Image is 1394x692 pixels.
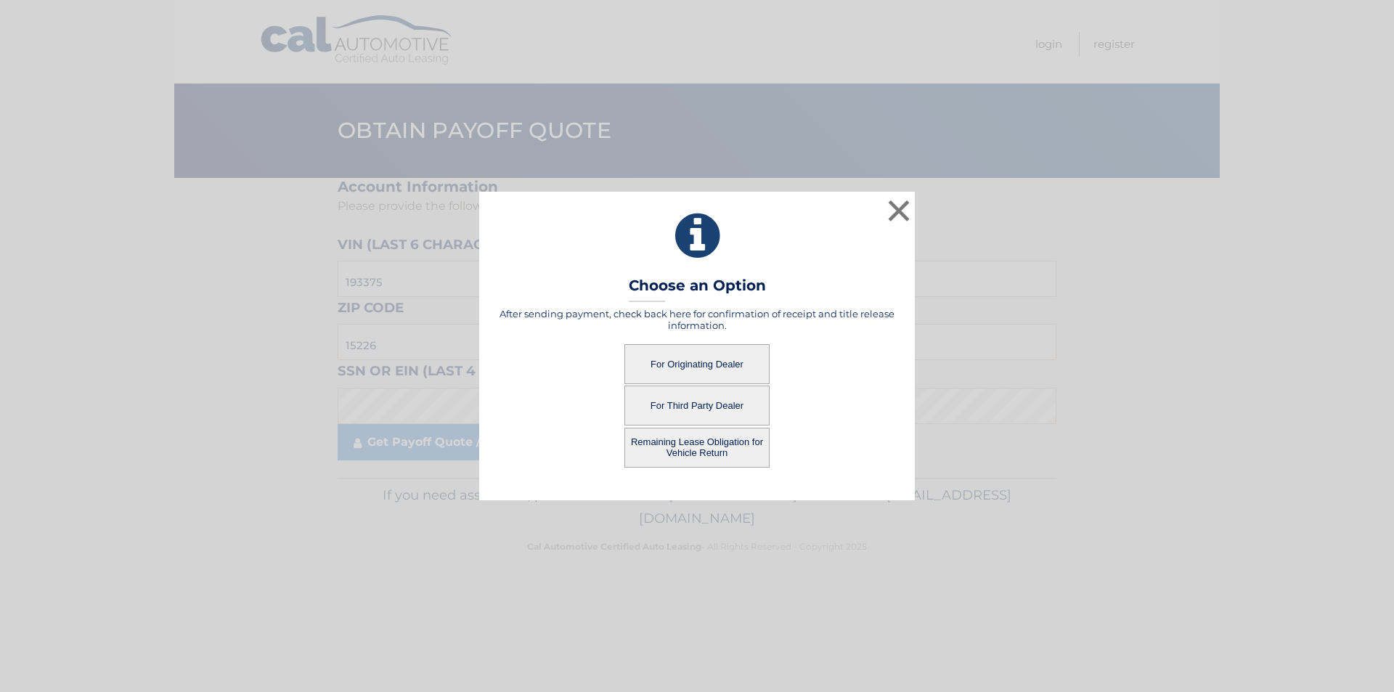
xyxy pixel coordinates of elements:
[624,386,770,426] button: For Third Party Dealer
[624,428,770,468] button: Remaining Lease Obligation for Vehicle Return
[629,277,766,302] h3: Choose an Option
[624,344,770,384] button: For Originating Dealer
[497,308,897,331] h5: After sending payment, check back here for confirmation of receipt and title release information.
[884,196,913,225] button: ×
